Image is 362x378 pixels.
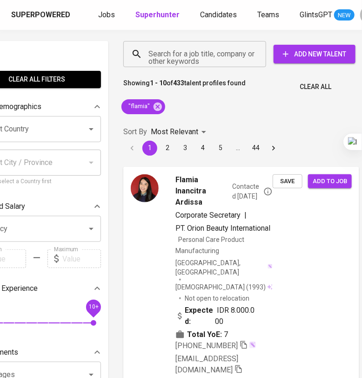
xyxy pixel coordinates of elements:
[300,10,332,19] span: GlintsGPT
[248,141,263,156] button: Go to page 44
[62,249,101,268] input: Value
[11,10,72,21] a: Superpowered
[185,305,215,327] b: Expected:
[249,341,256,349] img: magic_wand.svg
[175,236,244,254] span: Personal Care Product Manufacturing
[185,294,249,303] p: Not open to relocation
[175,282,273,292] div: (1993)
[135,10,180,19] b: Superhunter
[123,141,282,156] nav: pagination navigation
[296,78,335,96] button: Clear All
[151,126,198,137] p: Most Relevant
[160,141,175,156] button: Go to page 2
[231,143,246,152] div: …
[175,174,228,208] span: Flamia Inancitra Ardissa
[123,126,147,137] p: Sort By
[98,10,115,19] span: Jobs
[142,141,157,156] button: page 1
[268,264,273,269] img: magic_wand.svg
[175,305,258,327] div: IDR 8.000.000
[257,9,281,21] a: Teams
[257,10,279,19] span: Teams
[200,10,237,19] span: Candidates
[334,11,355,20] span: NEW
[175,282,246,292] span: [DEMOGRAPHIC_DATA]
[200,9,239,21] a: Candidates
[150,79,167,87] b: 1 - 10
[266,141,281,156] button: Go to next page
[277,176,298,187] span: Save
[300,81,331,93] span: Clear All
[232,182,273,200] span: Contacted [DATE]
[313,176,347,187] span: Add to job
[88,304,98,310] span: 10+
[213,141,228,156] button: Go to page 5
[224,329,228,340] span: 7
[11,10,70,21] div: Superpowered
[135,9,181,21] a: Superhunter
[281,48,348,60] span: Add New Talent
[300,9,355,21] a: GlintsGPT NEW
[151,124,209,141] div: Most Relevant
[175,211,241,220] span: Corporate Secretary
[308,174,352,189] button: Add to job
[131,174,159,202] img: cd15bdd147c9f0d1fb41be85c0088ccb.jpg
[121,99,165,114] div: "flamia"
[175,341,238,350] span: [PHONE_NUMBER]
[175,224,270,233] span: PT. Orion Beauty International
[175,258,273,277] div: [GEOGRAPHIC_DATA], [GEOGRAPHIC_DATA]
[195,141,210,156] button: Go to page 4
[244,210,247,221] span: |
[85,222,98,235] button: Open
[173,79,184,87] b: 433
[273,174,302,189] button: Save
[263,187,273,196] svg: By Batam recruiter
[123,78,246,96] p: Showing of talent profiles found
[274,45,355,63] button: Add New Talent
[187,329,222,340] b: Total YoE:
[121,102,155,111] span: "flamia"
[98,9,117,21] a: Jobs
[85,123,98,136] button: Open
[175,354,238,374] span: [EMAIL_ADDRESS][DOMAIN_NAME]
[178,141,193,156] button: Go to page 3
